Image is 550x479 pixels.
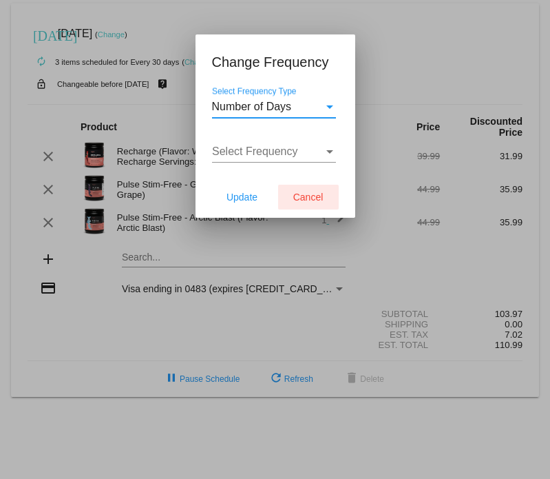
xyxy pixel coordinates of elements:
[212,101,336,113] mat-select: Select Frequency Type
[212,51,339,73] h1: Change Frequency
[212,101,292,112] span: Number of Days
[212,145,298,157] span: Select Frequency
[226,192,257,203] span: Update
[212,185,273,210] button: Update
[212,145,336,158] mat-select: Select Frequency
[293,192,324,203] span: Cancel
[278,185,339,210] button: Cancel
